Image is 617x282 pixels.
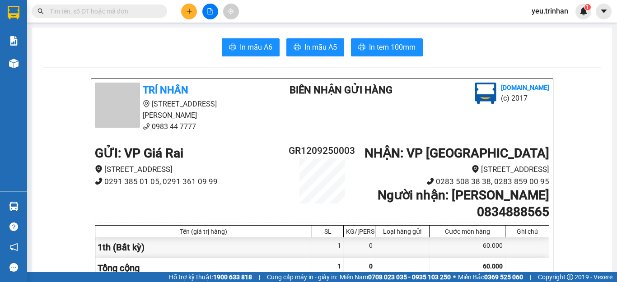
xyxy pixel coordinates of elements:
sup: 1 [584,4,591,10]
span: 1 [337,263,341,270]
span: In tem 100mm [369,42,416,53]
li: 0983 44 7777 [95,121,263,132]
span: | [530,272,531,282]
span: 1 [586,4,589,10]
span: In mẫu A6 [240,42,272,53]
span: copyright [567,274,573,280]
div: 60.000 [430,237,505,258]
span: Cung cấp máy in - giấy in: [267,272,337,282]
span: environment [143,100,150,107]
span: 60.000 [483,263,503,270]
div: KG/[PERSON_NAME] [346,228,373,235]
img: icon-new-feature [580,7,588,15]
span: Miền Bắc [458,272,523,282]
b: TRÍ NHÂN [143,84,188,96]
strong: 0369 525 060 [484,273,523,281]
button: caret-down [596,4,612,19]
span: ⚪️ [453,275,456,279]
img: logo.jpg [475,83,496,104]
div: Ghi chú [508,228,547,235]
strong: 1900 633 818 [213,273,252,281]
div: Loại hàng gửi [378,228,427,235]
li: 0283 508 38 38, 0283 859 00 95 [360,176,549,188]
div: SL [314,228,341,235]
span: question-circle [9,222,18,231]
span: caret-down [600,7,608,15]
button: printerIn mẫu A5 [286,38,344,56]
span: printer [358,43,365,52]
b: GỬI : VP Giá Rai [95,146,183,161]
li: [STREET_ADDRESS] [95,163,284,176]
span: aim [228,8,234,14]
span: plus [186,8,192,14]
div: Tên (giá trị hàng) [98,228,309,235]
button: printerIn mẫu A6 [222,38,280,56]
img: solution-icon [9,36,19,46]
span: environment [472,165,479,173]
strong: 0708 023 035 - 0935 103 250 [368,273,451,281]
span: environment [95,165,103,173]
img: warehouse-icon [9,202,19,211]
div: 1th (Bất kỳ) [95,237,312,258]
li: [STREET_ADDRESS] [360,163,549,176]
img: logo-vxr [8,6,19,19]
div: 1 [312,237,344,258]
span: message [9,263,18,272]
button: printerIn tem 100mm [351,38,423,56]
li: 0291 385 01 05, 0291 361 09 99 [95,176,284,188]
b: [DOMAIN_NAME] [501,84,549,91]
span: 0 [369,263,373,270]
span: Miền Nam [340,272,451,282]
span: phone [143,123,150,130]
button: file-add [202,4,218,19]
span: Hỗ trợ kỹ thuật: [169,272,252,282]
div: 0 [344,237,375,258]
button: plus [181,4,197,19]
span: yeu.trinhan [524,5,575,17]
span: phone [426,177,434,185]
img: warehouse-icon [9,59,19,68]
span: search [37,8,44,14]
span: | [259,272,260,282]
span: In mẫu A5 [304,42,337,53]
button: aim [223,4,239,19]
span: printer [229,43,236,52]
div: Cước món hàng [432,228,503,235]
b: Người nhận : [PERSON_NAME] 0834888565 [378,188,549,219]
h2: GR1209250003 [284,143,360,158]
span: notification [9,243,18,251]
b: BIÊN NHẬN GỬI HÀNG [290,84,393,96]
span: Tổng cộng [98,263,140,273]
span: printer [294,43,301,52]
input: Tìm tên, số ĐT hoặc mã đơn [50,6,156,16]
b: NHẬN : VP [GEOGRAPHIC_DATA] [365,146,549,161]
span: phone [95,177,103,185]
li: [STREET_ADDRESS][PERSON_NAME] [95,98,263,121]
li: (c) 2017 [501,92,549,104]
span: file-add [207,8,213,14]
